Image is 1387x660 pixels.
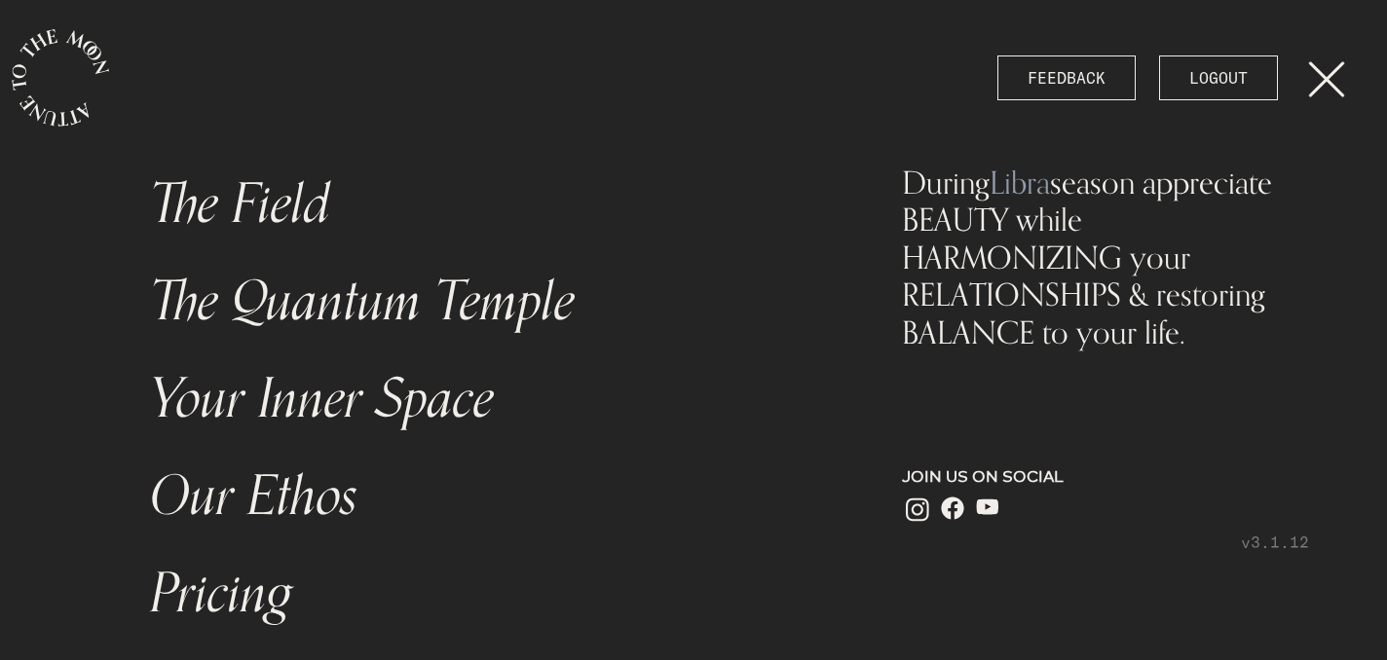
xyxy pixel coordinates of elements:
[138,545,832,642] a: Pricing
[138,253,832,350] a: The Quantum Temple
[1028,66,1106,90] span: FEEDBACK
[1159,55,1278,100] a: LOGOUT
[990,163,1050,202] span: Libra
[138,448,832,545] a: Our Ethos
[902,531,1309,554] p: v3.1.12
[138,350,832,448] a: Your Inner Space
[902,164,1309,350] div: During season appreciate BEAUTY while HARMONIZING your RELATIONSHIPS & restoring BALANCE to your ...
[138,156,832,253] a: The Field
[902,465,1309,489] p: JOIN US ON SOCIAL
[997,55,1136,100] button: FEEDBACK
